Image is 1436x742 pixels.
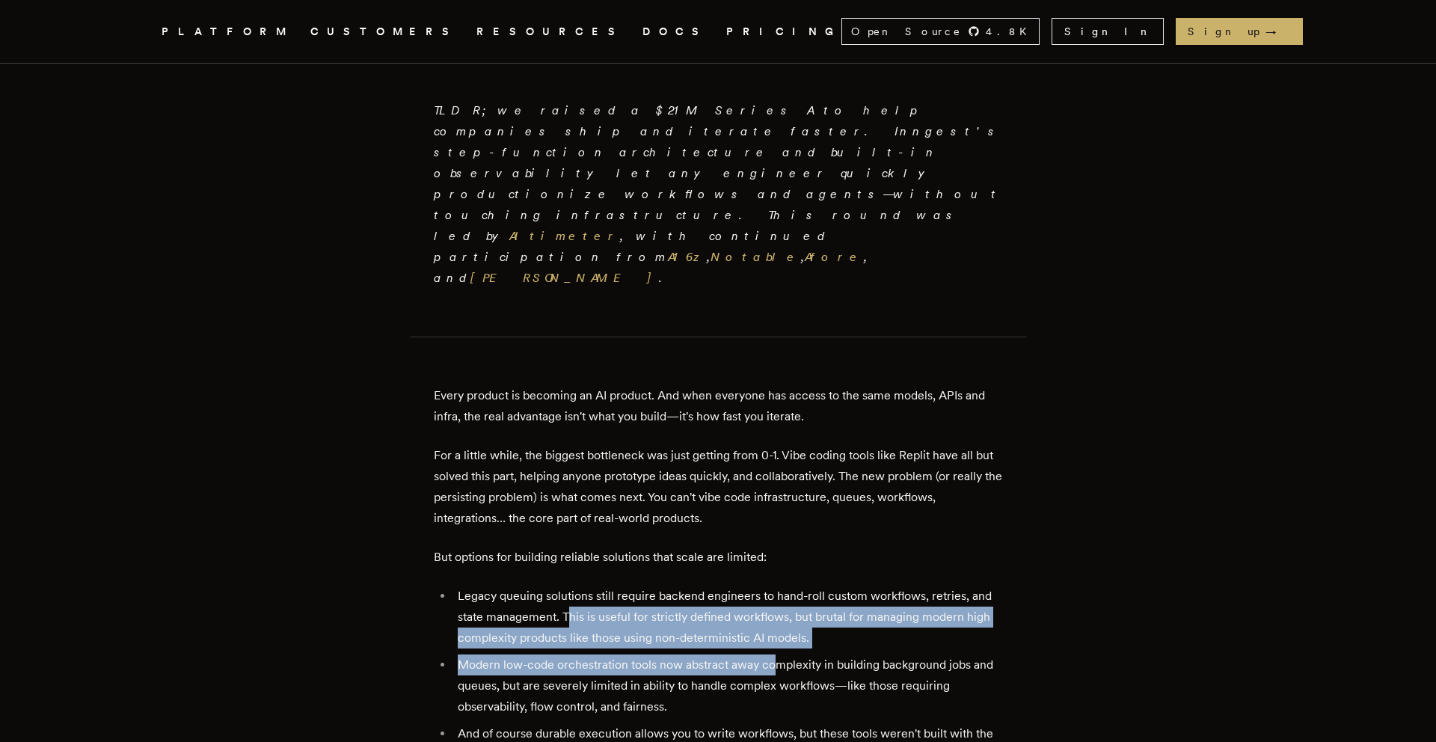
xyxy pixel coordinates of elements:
[509,229,620,243] a: Altimeter
[1052,18,1164,45] a: Sign In
[986,24,1036,39] span: 4.8 K
[711,250,801,264] a: Notable
[453,586,1002,649] li: Legacy queuing solutions still require backend engineers to hand-roll custom workflows, retries, ...
[310,22,458,41] a: CUSTOMERS
[434,103,1002,285] em: TLDR; we raised a $21M Series A to help companies ship and iterate faster. Inngest's step-functio...
[476,22,625,41] button: RESOURCES
[805,250,864,264] a: Afore
[668,250,707,264] a: A16z
[1265,24,1291,39] span: →
[726,22,841,41] a: PRICING
[1176,18,1303,45] a: Sign up
[434,445,1002,529] p: For a little while, the biggest bottleneck was just getting from 0-1. Vibe coding tools like Repl...
[162,22,292,41] button: PLATFORM
[851,24,962,39] span: Open Source
[434,385,1002,427] p: Every product is becoming an AI product. And when everyone has access to the same models, APIs an...
[434,547,1002,568] p: But options for building reliable solutions that scale are limited:
[453,654,1002,717] li: Modern low-code orchestration tools now abstract away complexity in building background jobs and ...
[470,271,659,285] a: [PERSON_NAME]
[642,22,708,41] a: DOCS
